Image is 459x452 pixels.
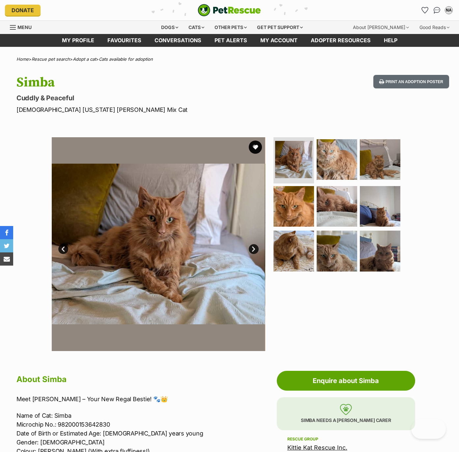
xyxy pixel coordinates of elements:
a: My account [254,34,304,47]
a: PetRescue [198,4,261,16]
div: Dogs [157,21,183,34]
h1: Simba [16,75,280,90]
h2: About Simba [16,372,273,387]
a: Help [377,34,404,47]
a: Adopt a cat [73,56,96,62]
span: Menu [17,24,32,30]
img: Photo of Simba [273,231,314,271]
a: Kittie Kat Rescue Inc. [287,444,347,451]
a: Conversations [432,5,442,16]
p: [DEMOGRAPHIC_DATA] [US_STATE] [PERSON_NAME] Mix Cat [16,105,280,114]
a: Pet alerts [208,34,254,47]
a: Next [249,244,259,254]
a: Cats available for adoption [99,56,153,62]
div: NA [445,7,452,14]
a: Adopter resources [304,34,377,47]
ul: Account quick links [420,5,454,16]
a: Prev [58,244,68,254]
img: Photo of Simba [275,141,312,178]
img: Photo of Simba [360,231,400,271]
button: favourite [249,141,262,154]
a: conversations [148,34,208,47]
div: Rescue group [287,436,405,442]
img: Photo of Simba [317,139,357,180]
a: Home [16,56,29,62]
p: Meet [PERSON_NAME] – Your New Regal Bestie! 🐾👑 [16,395,273,404]
img: foster-care-31f2a1ccfb079a48fc4dc6d2a002ce68c6d2b76c7ccb9e0da61f6cd5abbf869a.svg [340,404,352,415]
img: Photo of Simba [52,137,265,351]
div: Cats [184,21,209,34]
a: My profile [55,34,101,47]
div: About [PERSON_NAME] [348,21,414,34]
p: Cuddly & Peaceful [16,93,280,103]
a: Rescue pet search [32,56,70,62]
div: Good Reads [415,21,454,34]
a: Menu [10,21,36,33]
img: Photo of Simba [317,186,357,227]
a: Favourites [101,34,148,47]
button: My account [444,5,454,16]
button: Print an adoption poster [373,75,449,88]
div: Get pet support [252,21,307,34]
a: Favourites [420,5,430,16]
a: Enquire about Simba [277,371,415,391]
p: Simba needs a [PERSON_NAME] carer [277,397,415,430]
iframe: Help Scout Beacon - Open [411,419,446,439]
div: Other pets [210,21,251,34]
img: logo-cat-932fe2b9b8326f06289b0f2fb663e598f794de774fb13d1741a6617ecf9a85b4.svg [198,4,261,16]
img: Photo of Simba [273,186,314,227]
img: chat-41dd97257d64d25036548639549fe6c8038ab92f7586957e7f3b1b290dea8141.svg [434,7,441,14]
img: Photo of Simba [360,186,400,227]
img: Photo of Simba [360,139,400,180]
img: Photo of Simba [317,231,357,271]
a: Donate [5,5,41,16]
